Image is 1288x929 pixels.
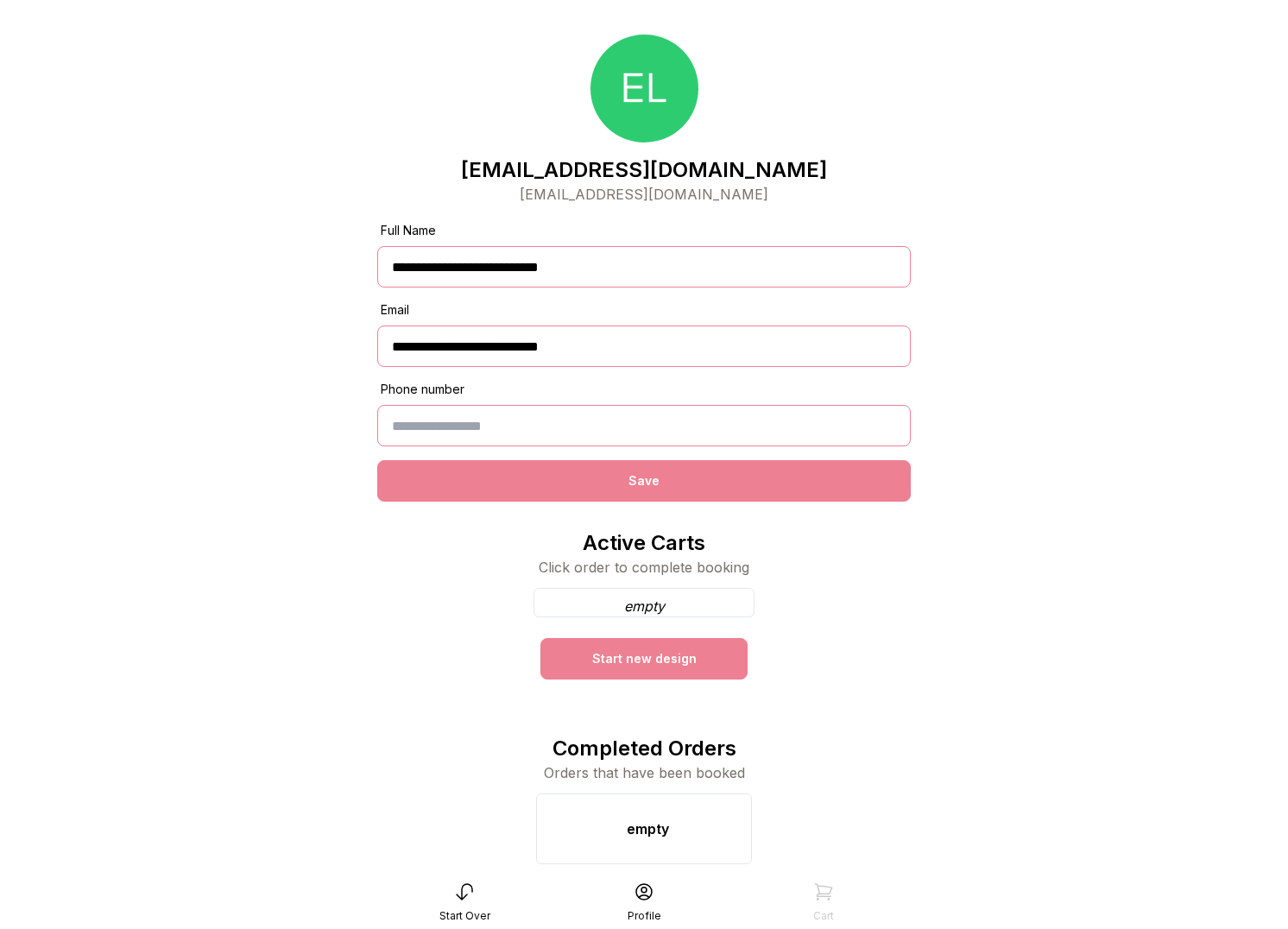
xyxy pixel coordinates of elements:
[544,794,751,863] div: empty
[540,638,748,679] div: Start new design
[813,909,834,923] div: Cart
[628,909,661,923] div: Profile
[381,381,464,398] span: Phone number
[461,184,827,205] div: [EMAIL_ADDRESS][DOMAIN_NAME]
[539,529,749,557] p: Active Carts
[544,762,745,783] div: Orders that have been booked
[534,596,754,616] div: empty
[377,460,911,502] div: Save
[381,301,409,319] span: Email
[544,735,745,762] p: Completed Orders
[381,222,436,239] span: Full Name
[539,557,749,578] div: Click order to complete booking
[461,156,827,184] p: [EMAIL_ADDRESS][DOMAIN_NAME]
[439,909,490,923] div: Start Over
[590,35,698,142] img: Picture of the author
